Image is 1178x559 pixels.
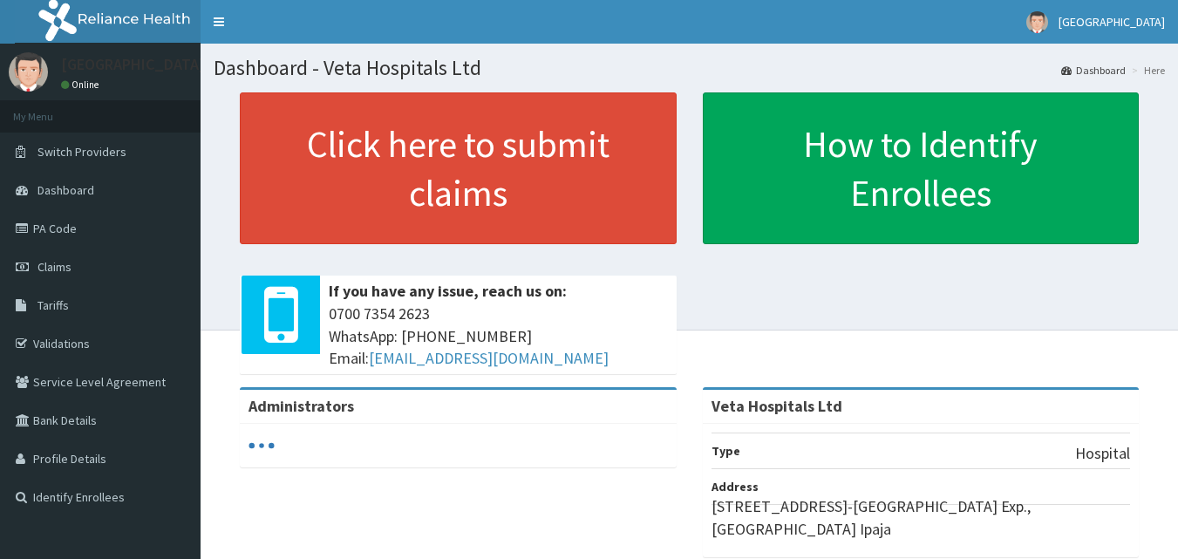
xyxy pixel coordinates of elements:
[712,495,1131,540] p: [STREET_ADDRESS]-[GEOGRAPHIC_DATA] Exp., [GEOGRAPHIC_DATA] Ipaja
[1026,11,1048,33] img: User Image
[37,259,71,275] span: Claims
[249,396,354,416] b: Administrators
[1061,63,1126,78] a: Dashboard
[1075,442,1130,465] p: Hospital
[712,396,842,416] strong: Veta Hospitals Ltd
[37,297,69,313] span: Tariffs
[240,92,677,244] a: Click here to submit claims
[703,92,1140,244] a: How to Identify Enrollees
[329,303,668,370] span: 0700 7354 2623 WhatsApp: [PHONE_NUMBER] Email:
[61,78,103,91] a: Online
[249,433,275,459] svg: audio-loading
[37,182,94,198] span: Dashboard
[9,52,48,92] img: User Image
[61,57,205,72] p: [GEOGRAPHIC_DATA]
[1059,14,1165,30] span: [GEOGRAPHIC_DATA]
[1127,63,1165,78] li: Here
[214,57,1165,79] h1: Dashboard - Veta Hospitals Ltd
[712,479,759,494] b: Address
[37,144,126,160] span: Switch Providers
[329,281,567,301] b: If you have any issue, reach us on:
[369,348,609,368] a: [EMAIL_ADDRESS][DOMAIN_NAME]
[712,443,740,459] b: Type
